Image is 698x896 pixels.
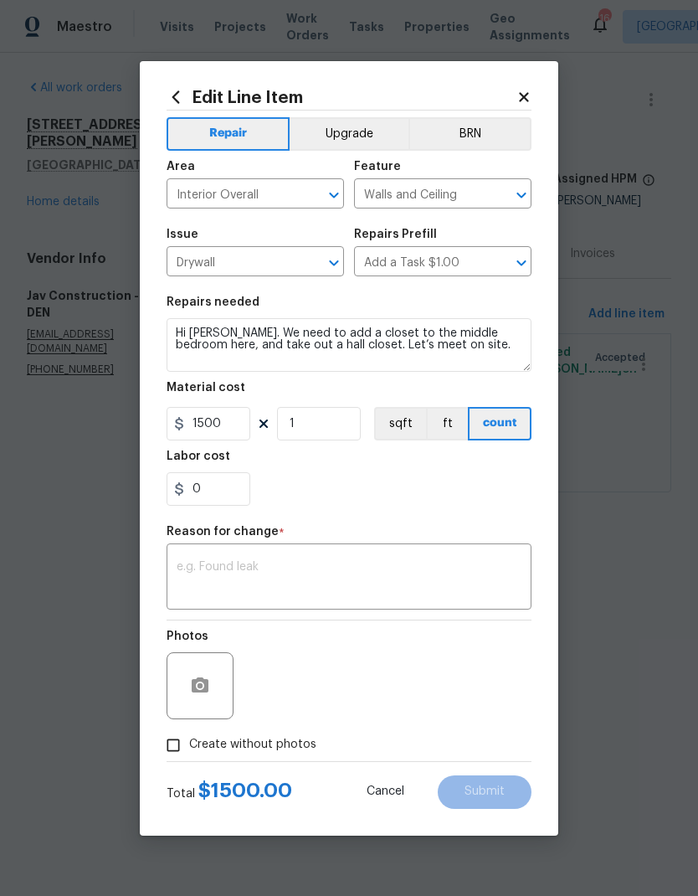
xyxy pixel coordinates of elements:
[198,780,292,801] span: $ 1500.00
[322,251,346,275] button: Open
[167,526,279,538] h5: Reason for change
[510,251,533,275] button: Open
[167,229,198,240] h5: Issue
[354,161,401,173] h5: Feature
[167,318,531,372] textarea: Hi [PERSON_NAME]. We need to add a closet to the middle bedroom here, and take out a hall closet....
[167,631,208,642] h5: Photos
[167,117,290,151] button: Repair
[340,775,431,809] button: Cancel
[322,183,346,207] button: Open
[408,117,531,151] button: BRN
[510,183,533,207] button: Open
[167,782,292,802] div: Total
[374,407,426,440] button: sqft
[167,161,195,173] h5: Area
[290,117,409,151] button: Upgrade
[367,785,404,798] span: Cancel
[167,451,230,462] h5: Labor cost
[354,229,437,240] h5: Repairs Prefill
[167,382,245,394] h5: Material cost
[464,785,505,798] span: Submit
[438,775,531,809] button: Submit
[468,407,531,440] button: count
[167,296,259,308] h5: Repairs needed
[167,88,516,106] h2: Edit Line Item
[426,407,468,440] button: ft
[189,736,316,754] span: Create without photos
